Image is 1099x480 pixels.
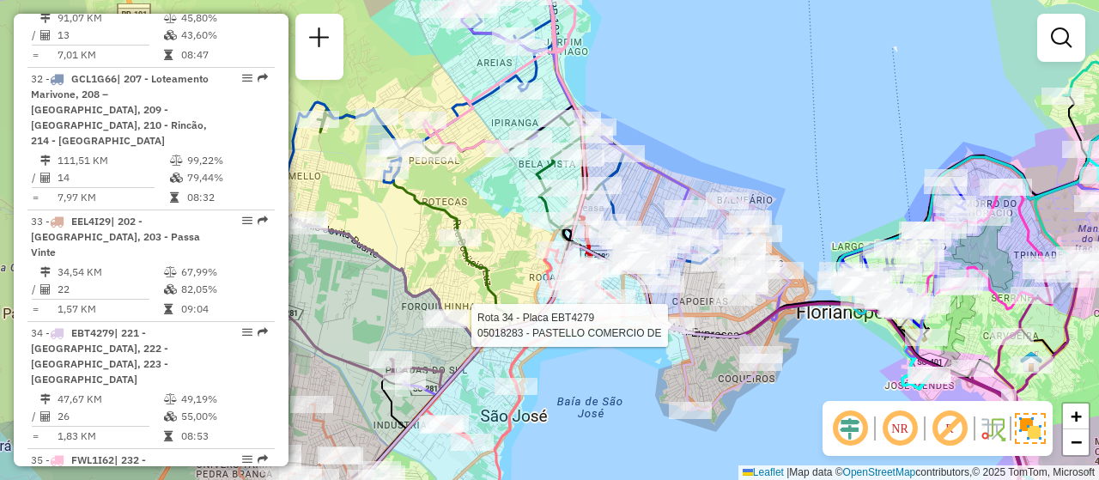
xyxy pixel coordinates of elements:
[31,215,200,258] span: 33 -
[180,391,267,408] td: 49,19%
[180,301,267,318] td: 09:04
[40,411,51,422] i: Total de Atividades
[743,466,784,478] a: Leaflet
[1015,413,1046,444] img: Exibir/Ocultar setores
[170,192,179,203] i: Tempo total em rota
[180,9,267,27] td: 45,80%
[180,27,267,44] td: 43,60%
[164,267,177,277] i: % de utilização do peso
[186,169,268,186] td: 79,44%
[979,415,1006,442] img: Fluxo de ruas
[164,13,177,23] i: % de utilização do peso
[170,155,183,166] i: % de utilização do peso
[57,281,163,298] td: 22
[186,189,268,206] td: 08:32
[242,454,252,465] em: Opções
[40,394,51,404] i: Distância Total
[786,466,789,478] span: |
[31,27,39,44] td: /
[164,431,173,441] i: Tempo total em rota
[929,408,970,449] span: Exibir rótulo
[302,21,337,59] a: Nova sessão e pesquisa
[71,326,114,339] span: EBT4279
[40,155,51,166] i: Distância Total
[258,454,268,465] em: Rota exportada
[186,152,268,169] td: 99,22%
[71,215,111,228] span: EEL4I29
[31,301,39,318] td: =
[164,411,177,422] i: % de utilização da cubagem
[40,267,51,277] i: Distância Total
[1063,404,1089,429] a: Zoom in
[57,27,163,44] td: 13
[57,169,169,186] td: 14
[31,281,39,298] td: /
[31,46,39,64] td: =
[31,326,168,386] span: | 221 - [GEOGRAPHIC_DATA], 222 - [GEOGRAPHIC_DATA], 223 - [GEOGRAPHIC_DATA]
[57,46,163,64] td: 7,01 KM
[31,169,39,186] td: /
[31,408,39,425] td: /
[40,30,51,40] i: Total de Atividades
[180,281,267,298] td: 82,05%
[164,304,173,314] i: Tempo total em rota
[180,264,267,281] td: 67,99%
[258,216,268,226] em: Rota exportada
[57,189,169,206] td: 7,97 KM
[242,327,252,337] em: Opções
[40,173,51,183] i: Total de Atividades
[242,73,252,83] em: Opções
[57,391,163,408] td: 47,67 KM
[843,466,916,478] a: OpenStreetMap
[1071,405,1082,427] span: +
[31,189,39,206] td: =
[164,284,177,295] i: % de utilização da cubagem
[258,327,268,337] em: Rota exportada
[57,301,163,318] td: 1,57 KM
[31,428,39,445] td: =
[829,408,871,449] span: Ocultar deslocamento
[164,50,173,60] i: Tempo total em rota
[170,173,183,183] i: % de utilização da cubagem
[71,72,117,85] span: GCL1G66
[164,30,177,40] i: % de utilização da cubagem
[31,326,168,386] span: 34 -
[57,408,163,425] td: 26
[258,73,268,83] em: Rota exportada
[1020,350,1042,373] img: Ilha Centro
[242,216,252,226] em: Opções
[180,46,267,64] td: 08:47
[164,394,177,404] i: % de utilização do peso
[180,408,267,425] td: 55,00%
[57,264,163,281] td: 34,54 KM
[40,13,51,23] i: Distância Total
[57,9,163,27] td: 91,07 KM
[879,408,920,449] span: Ocultar NR
[57,428,163,445] td: 1,83 KM
[31,72,209,147] span: 32 -
[31,72,209,147] span: | 207 - Loteamento Marivone, 208 – [GEOGRAPHIC_DATA], 209 - [GEOGRAPHIC_DATA], 210 - Rincão, 214 ...
[180,428,267,445] td: 08:53
[1063,429,1089,455] a: Zoom out
[57,152,169,169] td: 111,51 KM
[738,465,1099,480] div: Map data © contributors,© 2025 TomTom, Microsoft
[1044,21,1078,55] a: Exibir filtros
[71,453,114,466] span: FWL1I62
[1071,431,1082,453] span: −
[40,284,51,295] i: Total de Atividades
[31,215,200,258] span: | 202 - [GEOGRAPHIC_DATA], 203 - Passa Vinte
